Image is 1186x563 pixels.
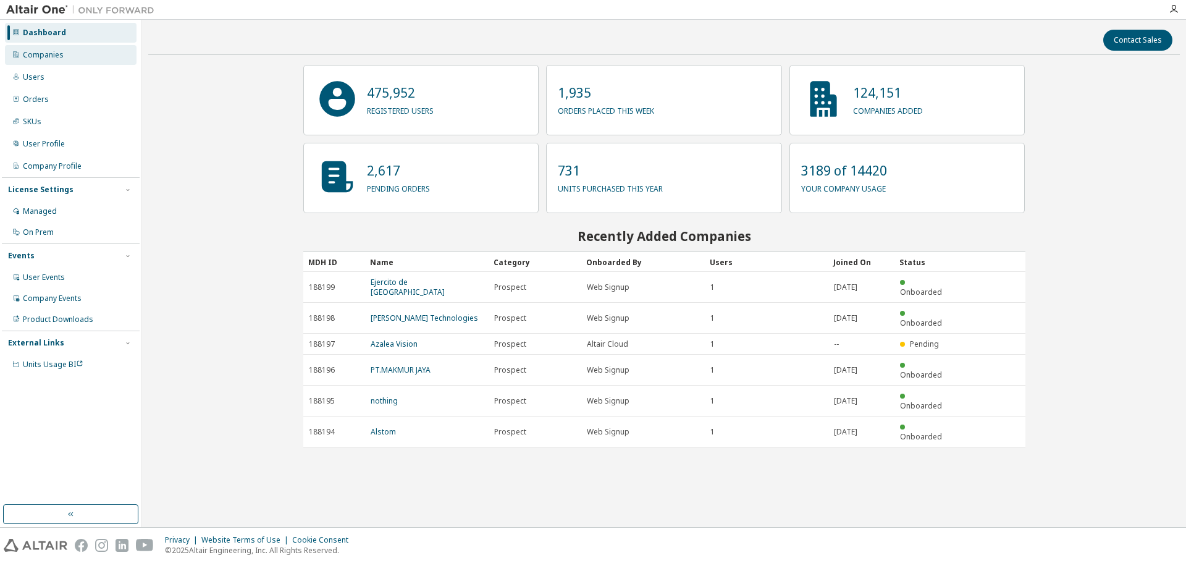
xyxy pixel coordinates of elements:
[558,161,663,180] p: 731
[900,431,942,442] span: Onboarded
[494,313,526,323] span: Prospect
[587,282,629,292] span: Web Signup
[370,252,484,272] div: Name
[23,50,64,60] div: Companies
[494,282,526,292] span: Prospect
[853,83,923,102] p: 124,151
[367,180,430,194] p: pending orders
[558,102,654,116] p: orders placed this week
[95,539,108,552] img: instagram.svg
[371,396,398,406] a: nothing
[833,252,889,272] div: Joined On
[558,180,663,194] p: units purchased this year
[165,545,356,556] p: © 2025 Altair Engineering, Inc. All Rights Reserved.
[801,161,887,180] p: 3189 of 14420
[23,72,44,82] div: Users
[309,313,335,323] span: 188198
[710,427,715,437] span: 1
[494,427,526,437] span: Prospect
[23,161,82,171] div: Company Profile
[23,117,41,127] div: SKUs
[834,313,857,323] span: [DATE]
[900,318,942,328] span: Onboarded
[371,313,478,323] a: [PERSON_NAME] Technologies
[23,95,49,104] div: Orders
[899,252,951,272] div: Status
[371,426,396,437] a: Alstom
[8,251,35,261] div: Events
[4,539,67,552] img: altair_logo.svg
[23,273,65,282] div: User Events
[23,206,57,216] div: Managed
[710,396,715,406] span: 1
[910,339,939,349] span: Pending
[23,227,54,237] div: On Prem
[834,427,857,437] span: [DATE]
[23,294,82,303] div: Company Events
[710,252,823,272] div: Users
[309,339,335,349] span: 188197
[900,400,942,411] span: Onboarded
[853,102,923,116] p: companies added
[23,315,93,324] div: Product Downloads
[710,365,715,375] span: 1
[587,339,628,349] span: Altair Cloud
[710,339,715,349] span: 1
[834,396,857,406] span: [DATE]
[834,339,839,349] span: --
[587,313,629,323] span: Web Signup
[6,4,161,16] img: Altair One
[309,427,335,437] span: 188194
[834,365,857,375] span: [DATE]
[587,365,629,375] span: Web Signup
[23,139,65,149] div: User Profile
[801,180,887,194] p: your company usage
[8,185,74,195] div: License Settings
[834,282,857,292] span: [DATE]
[292,535,356,545] div: Cookie Consent
[710,313,715,323] span: 1
[586,252,700,272] div: Onboarded By
[8,338,64,348] div: External Links
[494,365,526,375] span: Prospect
[367,102,434,116] p: registered users
[75,539,88,552] img: facebook.svg
[201,535,292,545] div: Website Terms of Use
[23,28,66,38] div: Dashboard
[371,339,418,349] a: Azalea Vision
[587,427,629,437] span: Web Signup
[494,396,526,406] span: Prospect
[371,365,431,375] a: PT.MAKMUR JAYA
[1103,30,1172,51] button: Contact Sales
[309,396,335,406] span: 188195
[900,287,942,297] span: Onboarded
[587,396,629,406] span: Web Signup
[116,539,128,552] img: linkedin.svg
[367,161,430,180] p: 2,617
[367,83,434,102] p: 475,952
[309,365,335,375] span: 188196
[165,535,201,545] div: Privacy
[558,83,654,102] p: 1,935
[308,252,360,272] div: MDH ID
[136,539,154,552] img: youtube.svg
[710,282,715,292] span: 1
[23,359,83,370] span: Units Usage BI
[900,370,942,380] span: Onboarded
[371,277,445,297] a: Ejercito de [GEOGRAPHIC_DATA]
[494,339,526,349] span: Prospect
[309,282,335,292] span: 188199
[494,252,576,272] div: Category
[303,228,1025,244] h2: Recently Added Companies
